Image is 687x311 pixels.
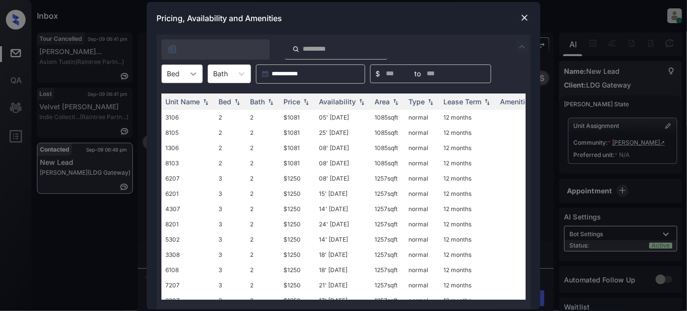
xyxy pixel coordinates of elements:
td: $1081 [280,125,315,140]
div: Availability [319,97,356,106]
td: 2 [246,155,280,171]
td: 1257 sqft [371,217,405,232]
td: $1250 [280,278,315,293]
td: 1257 sqft [371,293,405,308]
td: 12 months [439,247,496,262]
td: 2 [246,217,280,232]
td: 1257 sqft [371,232,405,247]
div: Type [408,97,425,106]
td: $1250 [280,201,315,217]
td: 8103 [161,155,215,171]
td: 4307 [161,201,215,217]
td: 12 months [439,293,496,308]
td: 12 months [439,262,496,278]
td: $1250 [280,186,315,201]
img: icon-zuma [167,44,177,54]
td: 8105 [161,125,215,140]
td: 2 [215,140,246,155]
td: $1250 [280,247,315,262]
td: 1257 sqft [371,186,405,201]
img: sorting [357,98,367,105]
td: 12 months [439,155,496,171]
div: Bed [219,97,231,106]
td: 08' [DATE] [315,140,371,155]
td: 1257 sqft [371,171,405,186]
div: Amenities [500,97,533,106]
td: 1085 sqft [371,125,405,140]
img: sorting [391,98,401,105]
td: 17' [DATE] [315,293,371,308]
td: normal [405,201,439,217]
td: $1250 [280,232,315,247]
td: normal [405,171,439,186]
td: 15' [DATE] [315,186,371,201]
td: 3308 [161,247,215,262]
td: 12 months [439,278,496,293]
td: 12 months [439,125,496,140]
img: close [520,13,530,23]
td: normal [405,140,439,155]
td: 1257 sqft [371,201,405,217]
td: 14' [DATE] [315,232,371,247]
td: 08' [DATE] [315,155,371,171]
td: normal [405,155,439,171]
td: 1257 sqft [371,278,405,293]
td: 1085 sqft [371,140,405,155]
td: 2 [246,171,280,186]
td: 1257 sqft [371,247,405,262]
img: icon-zuma [516,41,528,53]
td: 05' [DATE] [315,110,371,125]
td: 2 [246,278,280,293]
div: Lease Term [443,97,481,106]
td: 2 [246,293,280,308]
td: 12 months [439,140,496,155]
td: normal [405,247,439,262]
td: 3 [215,217,246,232]
td: $1250 [280,217,315,232]
td: 2 [215,125,246,140]
td: 2 [246,247,280,262]
td: 2 [246,125,280,140]
td: 3 [215,232,246,247]
img: sorting [201,98,211,105]
td: 2 [246,186,280,201]
div: Price [283,97,300,106]
td: 3 [215,186,246,201]
td: 12 months [439,186,496,201]
td: 12 months [439,201,496,217]
img: sorting [301,98,311,105]
td: $1081 [280,155,315,171]
td: $1081 [280,140,315,155]
td: 08' [DATE] [315,171,371,186]
td: normal [405,262,439,278]
td: 3 [215,171,246,186]
div: Pricing, Availability and Amenities [147,2,540,34]
td: 5302 [161,232,215,247]
img: sorting [482,98,492,105]
span: $ [375,68,380,79]
td: 1085 sqft [371,110,405,125]
td: 12 months [439,217,496,232]
td: 3 [215,262,246,278]
td: normal [405,278,439,293]
td: normal [405,110,439,125]
td: $1081 [280,110,315,125]
td: 12 months [439,171,496,186]
td: 12 months [439,232,496,247]
img: icon-zuma [292,45,300,54]
td: normal [405,217,439,232]
td: 3 [215,201,246,217]
td: 12 months [439,110,496,125]
td: $1250 [280,171,315,186]
td: 24' [DATE] [315,217,371,232]
td: 8201 [161,217,215,232]
td: 6108 [161,262,215,278]
td: 18' [DATE] [315,247,371,262]
td: 3 [215,278,246,293]
td: 3 [215,293,246,308]
span: to [414,68,421,79]
td: 7207 [161,278,215,293]
td: 14' [DATE] [315,201,371,217]
td: 2 [246,262,280,278]
td: 2 [215,110,246,125]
